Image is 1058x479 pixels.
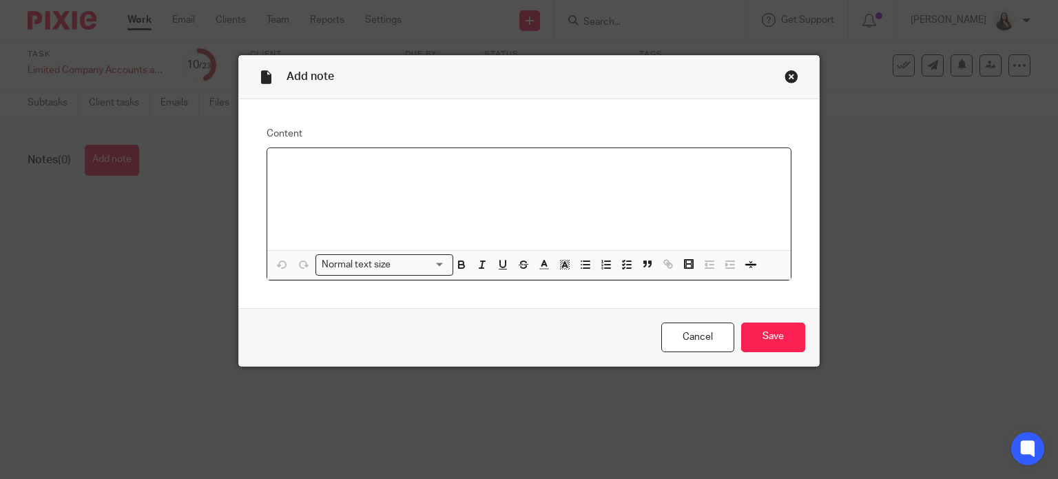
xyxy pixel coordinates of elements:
div: Search for option [315,254,453,276]
input: Search for option [395,258,445,272]
div: Close this dialog window [785,70,798,83]
a: Cancel [661,323,734,352]
span: Add note [287,71,334,82]
label: Content [267,127,792,141]
span: Normal text size [319,258,394,272]
input: Save [741,323,805,352]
